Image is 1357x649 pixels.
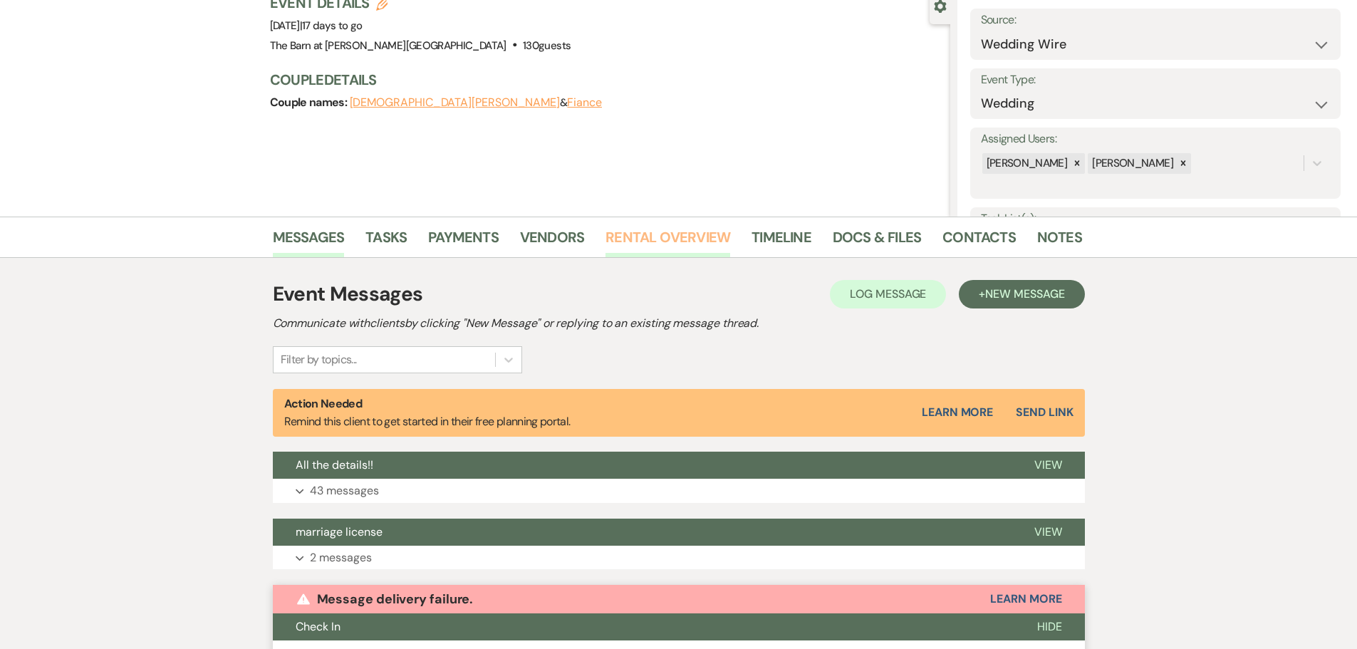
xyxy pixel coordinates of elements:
label: Task List(s): [981,209,1330,229]
div: Filter by topics... [281,351,357,368]
button: Fiance [567,97,602,108]
button: Learn More [990,593,1061,605]
h3: Couple Details [270,70,936,90]
span: Hide [1037,619,1062,634]
a: Rental Overview [605,226,730,257]
span: | [300,19,363,33]
a: Messages [273,226,345,257]
button: Check In [273,613,1014,640]
span: View [1034,524,1062,539]
a: Contacts [942,226,1016,257]
span: 17 days to go [302,19,363,33]
a: Notes [1037,226,1082,257]
button: View [1012,519,1085,546]
button: marriage license [273,519,1012,546]
span: Log Message [850,286,926,301]
p: 2 messages [310,549,372,567]
span: View [1034,457,1062,472]
p: Message delivery failure. [317,588,474,610]
span: marriage license [296,524,383,539]
span: 130 guests [523,38,571,53]
button: 2 messages [273,546,1085,570]
button: 43 messages [273,479,1085,503]
button: +New Message [959,280,1084,308]
label: Event Type: [981,70,1330,90]
strong: Action Needed [284,396,363,411]
span: The Barn at [PERSON_NAME][GEOGRAPHIC_DATA] [270,38,506,53]
button: Log Message [830,280,946,308]
div: [PERSON_NAME] [1088,153,1175,174]
p: Remind this client to get started in their free planning portal. [284,395,571,431]
a: Docs & Files [833,226,921,257]
label: Assigned Users: [981,129,1330,150]
a: Vendors [520,226,584,257]
span: Couple names: [270,95,350,110]
a: Tasks [365,226,407,257]
a: Timeline [752,226,811,257]
button: All the details!! [273,452,1012,479]
h1: Event Messages [273,279,423,309]
button: [DEMOGRAPHIC_DATA][PERSON_NAME] [350,97,561,108]
span: All the details!! [296,457,373,472]
label: Source: [981,10,1330,31]
button: Hide [1014,613,1085,640]
h2: Communicate with clients by clicking "New Message" or replying to an existing message thread. [273,315,1085,332]
button: Send Link [1016,407,1073,418]
span: New Message [985,286,1064,301]
a: Payments [428,226,499,257]
a: Learn More [922,404,993,421]
span: [DATE] [270,19,363,33]
span: & [350,95,602,110]
p: 43 messages [310,482,379,500]
span: Check In [296,619,340,634]
button: View [1012,452,1085,479]
div: [PERSON_NAME] [982,153,1070,174]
